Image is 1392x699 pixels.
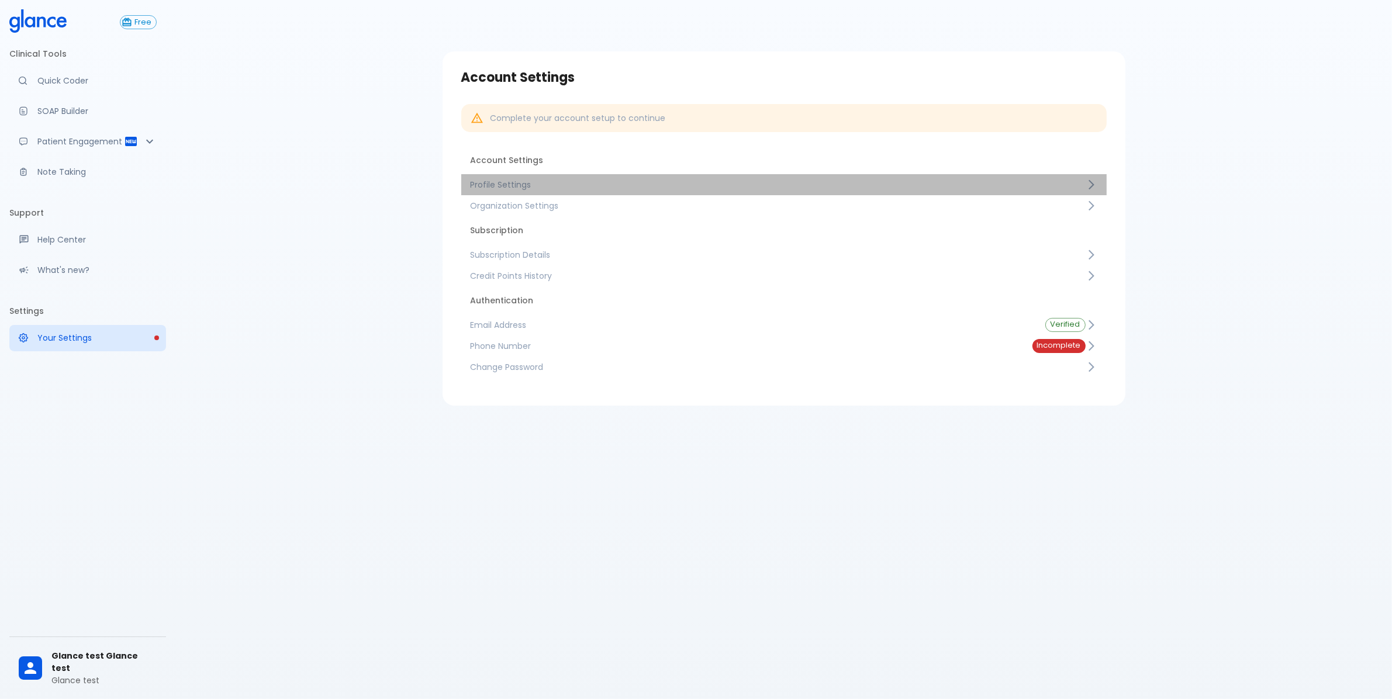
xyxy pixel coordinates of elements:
[51,674,157,686] p: Glance test
[37,136,124,147] p: Patient Engagement
[471,319,1027,331] span: Email Address
[461,146,1107,174] li: Account Settings
[9,227,166,252] a: Get help from our support team
[120,15,157,29] button: Free
[37,234,157,245] p: Help Center
[120,15,166,29] a: Click to view or change your subscription
[9,325,166,351] a: Please complete account setup
[471,270,1086,282] span: Credit Points History
[37,332,157,344] p: Your Settings
[461,195,1107,216] a: Organization Settings
[461,357,1107,378] a: Change Password
[9,98,166,124] a: Docugen: Compose a clinical documentation in seconds
[461,216,1107,244] li: Subscription
[9,129,166,154] div: Patient Reports & Referrals
[37,75,157,86] p: Quick Coder
[471,179,1086,191] span: Profile Settings
[9,199,166,227] li: Support
[471,340,1014,352] span: Phone Number
[461,314,1107,335] a: Email AddressVerified
[9,68,166,94] a: Moramiz: Find ICD10AM codes instantly
[9,257,166,283] div: Recent updates and feature releases
[130,18,156,27] span: Free
[471,249,1086,261] span: Subscription Details
[9,40,166,68] li: Clinical Tools
[37,105,157,117] p: SOAP Builder
[461,174,1107,195] a: Profile Settings
[1046,320,1085,329] span: Verified
[461,70,1107,85] h3: Account Settings
[9,642,166,694] div: Glance test Glance testGlance test
[471,361,1086,373] span: Change Password
[471,200,1086,212] span: Organization Settings
[51,650,157,674] span: Glance test Glance test
[461,265,1107,286] a: Credit Points History
[461,244,1107,265] a: Subscription Details
[461,286,1107,314] li: Authentication
[37,166,157,178] p: Note Taking
[461,335,1107,357] a: Phone NumberIncomplete
[1032,341,1086,350] span: Incomplete
[9,297,166,325] li: Settings
[9,159,166,185] a: Advanced note-taking
[491,112,666,124] p: Complete your account setup to continue
[37,264,157,276] p: What's new?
